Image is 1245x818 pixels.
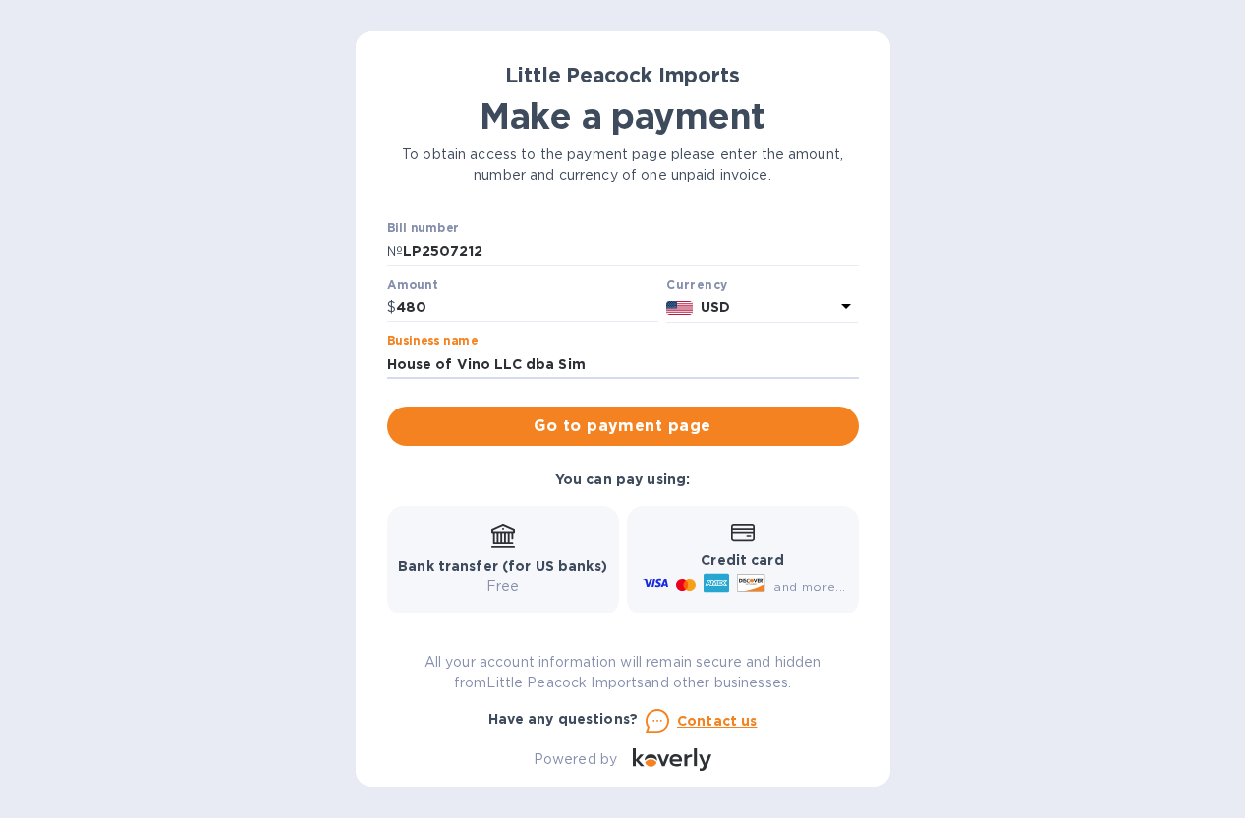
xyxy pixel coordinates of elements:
p: All your account information will remain secure and hidden from Little Peacock Imports and other ... [387,652,859,693]
h1: Make a payment [387,95,859,136]
input: Enter business name [387,350,859,379]
b: You can pay using: [555,471,690,487]
b: Have any questions? [488,711,639,727]
p: $ [387,298,396,318]
label: Business name [387,336,478,348]
b: Credit card [701,552,783,568]
p: № [387,242,403,262]
input: Enter bill number [403,237,859,266]
span: and more... [773,579,845,594]
b: Bank transfer (for US banks) [398,558,607,573]
label: Bill number [387,223,458,235]
img: USD [666,301,693,315]
b: USD [701,300,730,315]
b: Currency [666,277,727,292]
button: Go to payment page [387,407,859,446]
p: Free [398,576,607,597]
b: Little Peacock Imports [505,63,739,87]
p: Powered by [534,749,617,770]
p: To obtain access to the payment page please enter the amount, number and currency of one unpaid i... [387,144,859,186]
span: Go to payment page [403,414,843,438]
input: 0.00 [396,294,659,323]
u: Contact us [677,713,758,729]
label: Amount [387,279,437,291]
